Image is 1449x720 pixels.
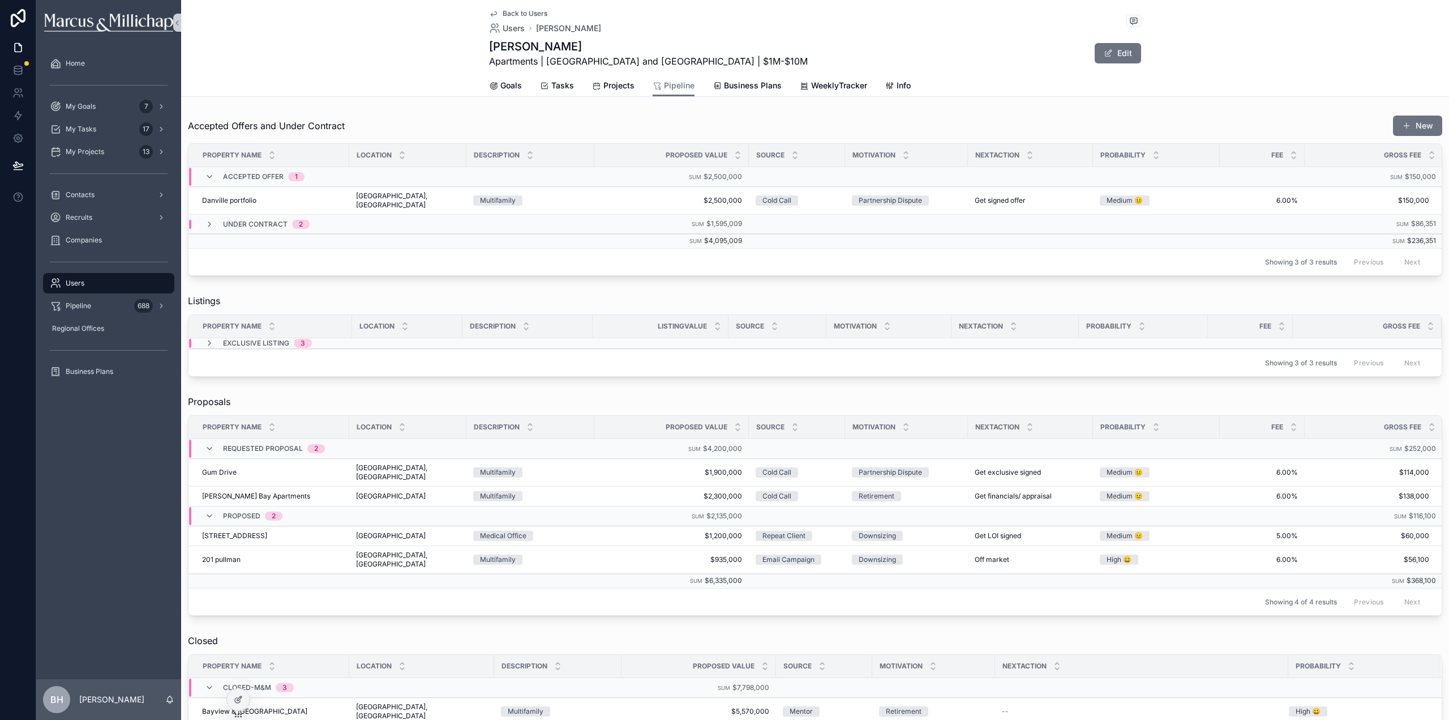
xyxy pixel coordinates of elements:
span: Gross Fee [1383,322,1420,331]
a: Recruits [43,207,174,228]
span: [STREET_ADDRESS] [202,531,267,540]
a: Multifamily [501,706,615,717]
div: Partnership Dispute [859,195,922,206]
span: Pipeline [664,80,695,91]
span: Recruits [66,213,92,222]
a: $150,000 [1305,196,1429,205]
small: Sum [718,685,730,691]
span: $4,200,000 [703,444,742,453]
a: Partnership Dispute [852,195,961,206]
a: Get signed offer [975,196,1086,205]
a: Tasks [540,75,574,98]
span: [GEOGRAPHIC_DATA] [356,531,426,540]
small: Sum [692,221,704,227]
span: Tasks [551,80,574,91]
a: $138,000 [1305,492,1429,501]
a: Retirement [879,706,988,717]
div: 17 [139,122,153,136]
a: 6.00% [1227,492,1298,501]
a: Multifamily [473,467,588,478]
a: 201 pullman [202,555,342,564]
span: Users [503,23,525,34]
span: 6.00% [1227,196,1298,205]
p: [PERSON_NAME] [79,694,144,705]
a: My Tasks17 [43,119,174,139]
a: Email Campaign [756,555,838,565]
span: Get financials/ appraisal [975,492,1052,501]
a: Danville portfolio [202,196,342,205]
span: Requested Proposal [223,444,303,453]
span: Off market [975,555,1009,564]
a: [GEOGRAPHIC_DATA], [GEOGRAPHIC_DATA] [356,191,460,210]
a: $1,200,000 [601,531,742,540]
a: Business Plans [713,75,782,98]
span: My Tasks [66,125,96,134]
span: NextAction [1002,662,1047,671]
span: Description [474,151,520,160]
span: Pipeline [66,301,91,310]
div: scrollable content [36,45,181,397]
span: Contacts [66,190,95,199]
a: Cold Call [756,491,838,501]
span: [GEOGRAPHIC_DATA] [356,492,426,501]
a: Info [885,75,911,98]
a: [GEOGRAPHIC_DATA] [356,492,460,501]
span: Exclusive Listing [223,339,289,348]
a: $1,900,000 [601,468,742,477]
a: Home [43,53,174,74]
a: Goals [489,75,522,98]
div: Repeat Client [762,531,805,541]
a: My Goals7 [43,96,174,117]
small: Sum [689,238,702,244]
span: Under Contract [223,220,288,229]
span: Gross Fee [1384,151,1421,160]
div: Downsizing [859,555,896,565]
span: Proposed [223,512,260,521]
small: Sum [1394,513,1407,519]
div: Cold Call [762,467,791,478]
div: 3 [282,683,287,692]
span: Get signed offer [975,196,1026,205]
a: Back to Users [489,9,547,18]
a: Retirement [852,491,961,501]
h1: [PERSON_NAME] [489,39,808,54]
span: Property Name [203,151,261,160]
a: Partnership Dispute [852,467,961,478]
a: Downsizing [852,531,961,541]
small: Sum [1390,446,1402,452]
span: Accepted Offers and Under Contract [188,119,345,133]
span: ListingValue [658,322,707,331]
a: $56,100 [1305,555,1429,564]
span: Get exclusive signed [975,468,1041,477]
span: My Goals [66,102,96,111]
span: $6,335,000 [705,576,742,585]
span: Motivation [880,662,923,671]
span: $150,000 [1405,172,1436,181]
a: Medium 😐 [1100,491,1213,501]
a: Users [489,23,525,34]
small: Sum [690,578,702,584]
a: My Projects13 [43,142,174,162]
a: High 😀 [1100,555,1213,565]
span: Probability [1100,423,1146,432]
small: Sum [689,174,701,180]
a: 6.00% [1227,468,1298,477]
small: Sum [1392,238,1405,244]
span: Proposed Value [693,662,754,671]
div: Email Campaign [762,555,814,565]
span: $4,095,009 [704,236,742,245]
span: My Projects [66,147,104,156]
span: Property Name [203,662,261,671]
div: High 😀 [1107,555,1131,565]
span: Property Name [203,322,261,331]
span: $236,351 [1407,236,1436,245]
span: Location [357,662,392,671]
span: 5.00% [1227,531,1298,540]
span: $935,000 [601,555,742,564]
span: $2,500,000 [601,196,742,205]
div: Medium 😐 [1107,195,1143,206]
